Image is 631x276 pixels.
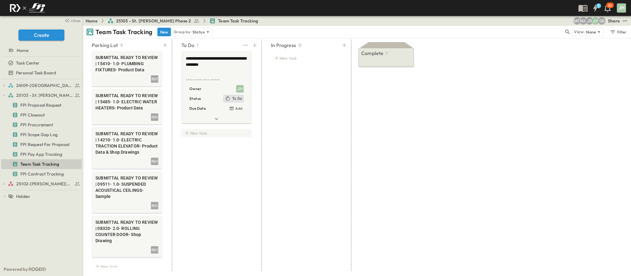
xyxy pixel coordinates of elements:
[1,150,80,159] a: FPI Pay App Tracking
[236,85,244,93] div: Jose Hurtado (jhurtado@fpibuilders.com)
[1,160,80,168] a: Team Task Tracking
[235,106,242,111] h6: Add
[92,127,162,169] div: SUBMITTAL READY TO REVIEW | 14210- 1.0- ELECTRIC TRACTION ELEVATOR- Product Data & Shop DrawingsNH
[597,3,600,8] h6: 9
[8,179,80,188] a: 25102-Christ The Redeemer Anglican Church
[609,29,627,35] div: Filter
[92,89,162,124] div: SUBMITTAL READY TO REVIEW | 15485- 1.0- ELECTRIC WATER HEATERS- Product DataNH
[95,175,158,199] span: SUBMITTAL READY TO REVIEW | 09511- 1.0- SUSPENDED ACOUSTICAL CEILINGS- Sample
[107,18,200,24] a: 25103 - St. [PERSON_NAME] Phase 2
[1,140,82,149] div: FPI Request For Proposaltest
[1,169,82,179] div: FPI Contract Trackingtest
[617,3,626,13] div: JH
[71,18,80,24] span: close
[151,113,158,121] div: NH
[157,28,171,36] button: New
[20,102,61,108] span: FPI Proposal Request
[20,171,64,177] span: FPI Contract Tracking
[608,18,620,24] div: Share
[586,17,593,25] div: Jayden Ramirez (jramirez@fpibuilders.com)
[586,29,596,35] p: None
[120,42,123,48] p: 5
[298,42,301,48] p: 0
[20,112,45,118] span: FPI Closeout
[1,59,80,67] a: Task Center
[1,130,80,139] a: FPI Scope Gap Log
[20,132,58,138] span: FPI Scope Gap Log
[189,96,201,102] p: Status
[232,96,242,101] span: To Do
[95,131,158,155] span: SUBMITTAL READY TO REVIEW | 14210- 1.0- ELECTRIC TRACTION ELEVATOR- Product Data & Shop Drawings
[580,17,587,25] div: Nila Hutcheson (nhutcheson@fpibuilders.com)
[189,105,206,112] p: Due Date
[8,91,80,100] a: 25103 - St. [PERSON_NAME] Phase 2
[86,18,262,24] nav: breadcrumbs
[386,50,387,56] p: 1
[20,161,59,167] span: Team Task Tracking
[1,90,82,100] div: 25103 - St. [PERSON_NAME] Phase 2test
[616,3,627,13] button: JH
[1,100,82,110] div: FPI Proposal Requesttest
[1,159,82,169] div: Team Task Trackingtest
[1,81,82,90] div: 24109-St. Teresa of Calcutta Parish Halltest
[242,41,249,49] button: test
[1,101,80,109] a: FPI Proposal Request
[1,110,82,120] div: FPI Closeouttest
[20,141,69,148] span: FPI Request For Proposal
[92,41,118,49] p: Parking Lot
[151,158,158,165] div: NH
[573,17,581,25] div: Monica Pruteanu (mpruteanu@fpibuilders.com)
[592,17,599,25] div: Jose Hurtado (jhurtado@fpibuilders.com)
[1,69,80,77] a: Personal Task Board
[1,170,80,178] a: FPI Contract Tracking
[116,18,191,24] span: 25103 - St. [PERSON_NAME] Phase 2
[151,246,158,254] div: NH
[1,120,82,130] div: FPI Procurementtest
[16,181,73,187] span: 25102-Christ The Redeemer Anglican Church
[92,215,162,257] div: SUBMITTAL READY TO REVIEW | 08320- 2.0- ROLLING COUNTER DOOR- Shop DrawingNH
[16,193,30,199] span: Hidden
[607,28,629,36] button: Filter
[16,82,73,89] span: 24109-St. Teresa of Calcutta Parish Hall
[20,122,53,128] span: FPI Procurement
[1,46,80,55] a: Home
[361,49,383,57] p: Complete
[197,42,198,48] p: 1
[174,29,191,35] p: Group by:
[151,202,158,209] div: NH
[1,179,82,189] div: 25102-Christ The Redeemer Anglican Churchtest
[1,68,82,78] div: Personal Task Boardtest
[7,2,47,14] img: c8d7d1ed905e502e8f77bf7063faec64e13b34fdb1f2bdd94b0e311fc34f8000.png
[218,18,258,24] span: Team Task Tracking
[1,111,80,119] a: FPI Closeout
[574,29,585,35] p: View:
[95,93,158,111] span: SUBMITTAL READY TO REVIEW | 15485- 1.0- ELECTRIC WATER HEATERS- Product Data
[8,81,80,90] a: 24109-St. Teresa of Calcutta Parish Hall
[608,3,612,8] p: 30
[1,130,82,140] div: FPI Scope Gap Logtest
[16,60,39,66] span: Task Center
[92,262,162,271] div: New task
[95,28,152,36] p: Team Task Tracking
[181,129,252,137] div: New task
[151,75,158,83] div: NH
[62,16,82,25] button: close
[209,18,258,24] a: Team Task Tracking
[1,120,80,129] a: FPI Procurement
[192,29,205,35] p: Status
[181,41,194,49] p: To Do
[1,140,80,149] a: FPI Request For Proposal
[92,51,162,86] div: SUBMITTAL READY TO REVIEW | 15410- 1.0- PLUMBING FIXTURES- Product DataNH
[95,54,158,73] span: SUBMITTAL READY TO REVIEW | 15410- 1.0- PLUMBING FIXTURES- Product Data
[17,47,28,53] span: Home
[86,18,98,24] a: Home
[271,54,341,62] div: New task
[16,70,56,76] span: Personal Task Board
[20,151,62,157] span: FPI Pay App Tracking
[271,41,296,49] p: In Progress
[92,171,162,213] div: SUBMITTAL READY TO REVIEW | 09511- 1.0- SUSPENDED ACOUSTICAL CEILINGS- SampleNH
[598,17,605,25] div: Sterling Barnett (sterling@fpibuilders.com)
[16,92,73,98] span: 25103 - St. [PERSON_NAME] Phase 2
[589,2,601,14] button: 9
[236,85,244,93] div: JH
